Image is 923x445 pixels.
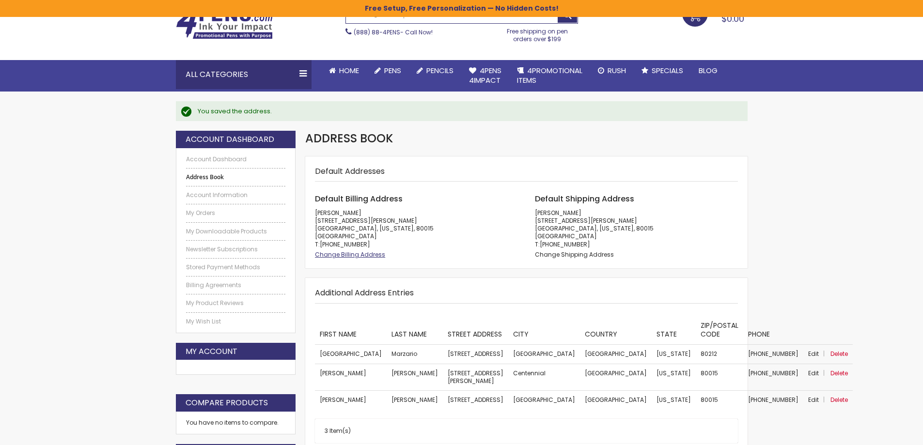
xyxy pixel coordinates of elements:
[315,166,385,177] strong: Default Addresses
[535,250,614,259] a: Change Shipping Address
[354,28,433,36] span: - Call Now!
[443,390,508,409] td: [STREET_ADDRESS]
[590,60,634,81] a: Rush
[186,346,237,357] strong: My Account
[409,60,461,81] a: Pencils
[186,299,286,307] a: My Product Reviews
[652,390,696,409] td: [US_STATE]
[652,364,696,390] td: [US_STATE]
[830,350,848,358] a: Delete
[186,246,286,253] a: Newsletter Subscriptions
[367,60,409,81] a: Pens
[652,65,683,76] span: Specials
[186,209,286,217] a: My Orders
[321,60,367,81] a: Home
[509,60,590,92] a: 4PROMOTIONALITEMS
[808,396,829,404] a: Edit
[634,60,691,81] a: Specials
[443,364,508,390] td: [STREET_ADDRESS][PERSON_NAME]
[696,345,743,364] td: 80212
[315,390,387,409] td: [PERSON_NAME]
[497,24,578,43] div: Free shipping on pen orders over $199
[580,316,652,345] th: Country
[535,193,634,204] span: Default Shipping Address
[808,369,829,377] a: Edit
[540,240,590,248] a: [PHONE_NUMBER]
[305,130,393,146] span: Address Book
[508,345,580,364] td: [GEOGRAPHIC_DATA]
[315,345,387,364] td: [GEOGRAPHIC_DATA]
[652,316,696,345] th: State
[176,8,273,39] img: 4Pens Custom Pens and Promotional Products
[743,364,803,390] td: [PHONE_NUMBER]
[652,345,696,364] td: [US_STATE]
[699,65,718,76] span: Blog
[186,155,286,163] a: Account Dashboard
[580,364,652,390] td: [GEOGRAPHIC_DATA]
[461,60,509,92] a: 4Pens4impact
[508,316,580,345] th: City
[315,316,387,345] th: First Name
[186,281,286,289] a: Billing Agreements
[315,193,403,204] span: Default Billing Address
[387,364,443,390] td: [PERSON_NAME]
[186,318,286,325] a: My Wish List
[696,364,743,390] td: 80015
[691,60,725,81] a: Blog
[315,209,518,248] address: [PERSON_NAME] [STREET_ADDRESS][PERSON_NAME] [GEOGRAPHIC_DATA], [US_STATE], 80015 [GEOGRAPHIC_DATA...
[320,240,370,248] a: [PHONE_NUMBER]
[808,350,819,358] span: Edit
[808,369,819,377] span: Edit
[508,390,580,409] td: [GEOGRAPHIC_DATA]
[315,364,387,390] td: [PERSON_NAME]
[186,228,286,235] a: My Downloadable Products
[176,60,312,89] div: All Categories
[721,13,744,25] span: $0.00
[186,173,286,181] strong: Address Book
[517,65,582,85] span: 4PROMOTIONAL ITEMS
[608,65,626,76] span: Rush
[186,398,268,408] strong: Compare Products
[743,390,803,409] td: [PHONE_NUMBER]
[186,191,286,199] a: Account Information
[469,65,501,85] span: 4Pens 4impact
[387,316,443,345] th: Last Name
[325,427,351,435] span: 3 Item(s)
[535,209,738,248] address: [PERSON_NAME] [STREET_ADDRESS][PERSON_NAME] [GEOGRAPHIC_DATA], [US_STATE], 80015 [GEOGRAPHIC_DATA...
[743,345,803,364] td: [PHONE_NUMBER]
[580,345,652,364] td: [GEOGRAPHIC_DATA]
[443,345,508,364] td: [STREET_ADDRESS]
[696,390,743,409] td: 80015
[508,364,580,390] td: Centennial
[426,65,454,76] span: Pencils
[743,316,803,345] th: Phone
[176,412,296,434] div: You have no items to compare.
[830,396,848,404] a: Delete
[315,250,385,259] a: Change Billing Address
[830,369,848,377] a: Delete
[443,316,508,345] th: Street Address
[387,390,443,409] td: [PERSON_NAME]
[808,350,829,358] a: Edit
[186,263,286,271] a: Stored Payment Methods
[387,345,443,364] td: Marzario
[580,390,652,409] td: [GEOGRAPHIC_DATA]
[354,28,400,36] a: (888) 88-4PENS
[186,134,274,145] strong: Account Dashboard
[384,65,401,76] span: Pens
[198,107,738,116] div: You saved the address.
[339,65,359,76] span: Home
[808,396,819,404] span: Edit
[315,287,414,298] strong: Additional Address Entries
[696,316,743,345] th: Zip/Postal Code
